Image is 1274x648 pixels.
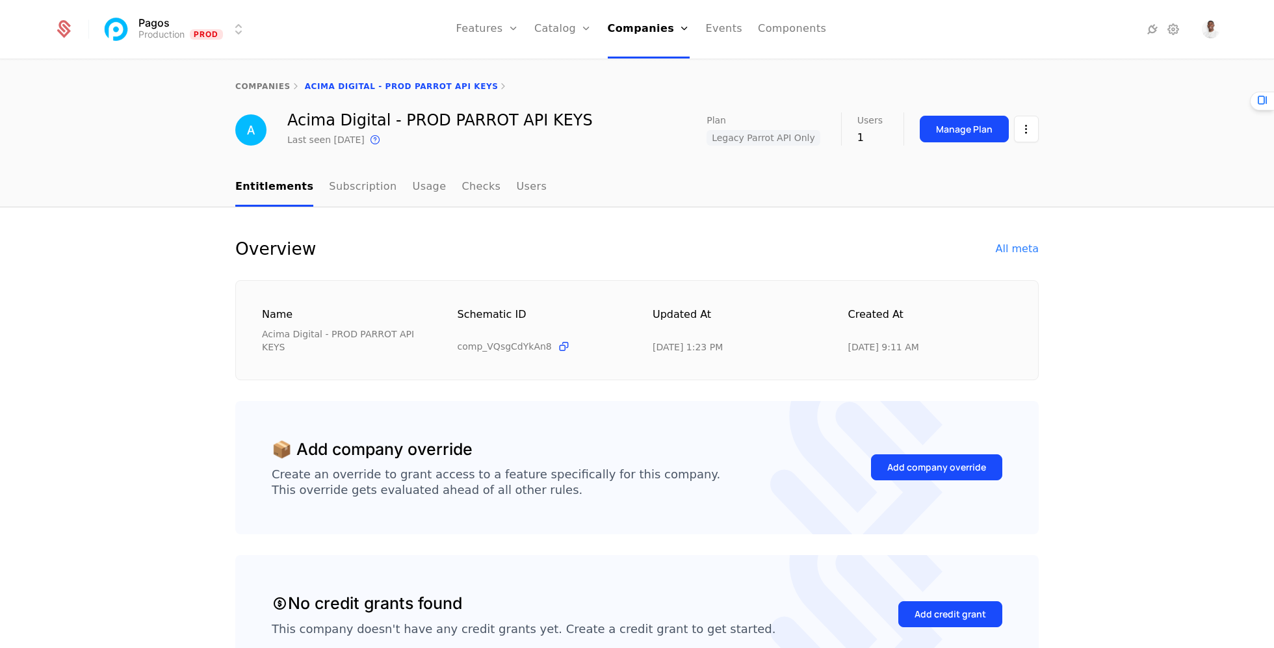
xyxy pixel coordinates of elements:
[235,168,313,207] a: Entitlements
[996,241,1039,257] div: All meta
[329,168,396,207] a: Subscription
[272,591,462,616] div: No credit grants found
[272,437,473,462] div: 📦 Add company override
[516,168,547,207] a: Users
[287,112,593,128] div: Acima Digital - PROD PARROT API KEYS
[1014,116,1039,142] button: Select action
[887,461,986,474] div: Add company override
[458,307,622,335] div: Schematic ID
[235,168,1039,207] nav: Main
[898,601,1002,627] button: Add credit grant
[653,341,723,354] div: 7/11/25, 1:23 PM
[262,328,426,354] div: Acima Digital - PROD PARROT API KEYS
[235,114,266,146] img: Acima Digital - PROD PARROT API KEYS
[1145,21,1160,37] a: Integrations
[235,239,316,259] div: Overview
[190,29,223,40] span: Prod
[915,608,986,621] div: Add credit grant
[235,168,547,207] ul: Choose Sub Page
[857,116,883,125] span: Users
[105,15,246,44] button: Select environment
[707,130,820,146] span: Legacy Parrot API Only
[871,454,1002,480] button: Add company override
[272,621,775,637] div: This company doesn't have any credit grants yet. Create a credit grant to get started.
[461,168,500,207] a: Checks
[857,130,883,146] div: 1
[920,116,1009,142] button: Manage Plan
[101,14,132,45] img: Pagos
[1165,21,1181,37] a: Settings
[1202,20,1220,38] button: Open user button
[272,467,720,498] div: Create an override to grant access to a feature specifically for this company. This override gets...
[707,116,726,125] span: Plan
[936,123,993,136] div: Manage Plan
[262,307,426,322] div: Name
[653,307,817,335] div: Updated at
[1202,20,1220,38] img: LJ Durante
[138,28,185,41] div: Production
[458,340,552,353] span: comp_VQsgCdYkAn8
[235,82,291,91] a: companies
[413,168,447,207] a: Usage
[848,307,1013,335] div: Created at
[138,18,170,28] span: Pagos
[848,341,919,354] div: 3/28/25, 9:11 AM
[287,133,365,146] div: Last seen [DATE]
